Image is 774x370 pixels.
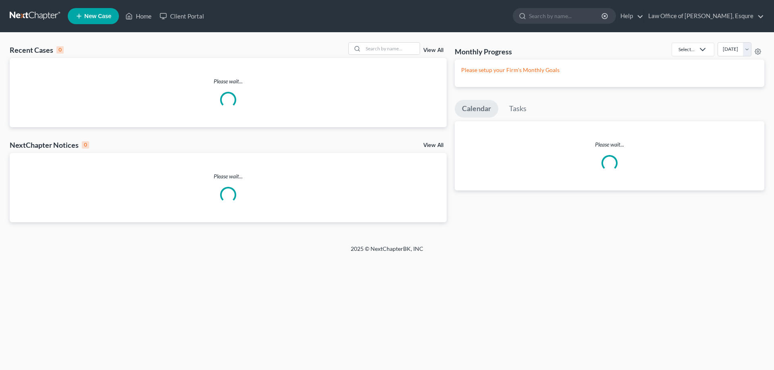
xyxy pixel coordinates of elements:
[363,43,420,54] input: Search by name...
[455,100,498,118] a: Calendar
[423,143,443,148] a: View All
[56,46,64,54] div: 0
[10,45,64,55] div: Recent Cases
[423,48,443,53] a: View All
[10,172,447,180] p: Please wait...
[157,245,617,259] div: 2025 © NextChapterBK, INC
[455,47,512,56] h3: Monthly Progress
[84,13,111,19] span: New Case
[121,9,156,23] a: Home
[678,46,695,53] div: Select...
[502,100,534,118] a: Tasks
[82,141,89,149] div: 0
[644,9,764,23] a: Law Office of [PERSON_NAME], Esqure
[10,77,447,85] p: Please wait...
[529,8,603,23] input: Search by name...
[156,9,208,23] a: Client Portal
[461,66,758,74] p: Please setup your Firm's Monthly Goals
[616,9,643,23] a: Help
[10,140,89,150] div: NextChapter Notices
[455,141,764,149] p: Please wait...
